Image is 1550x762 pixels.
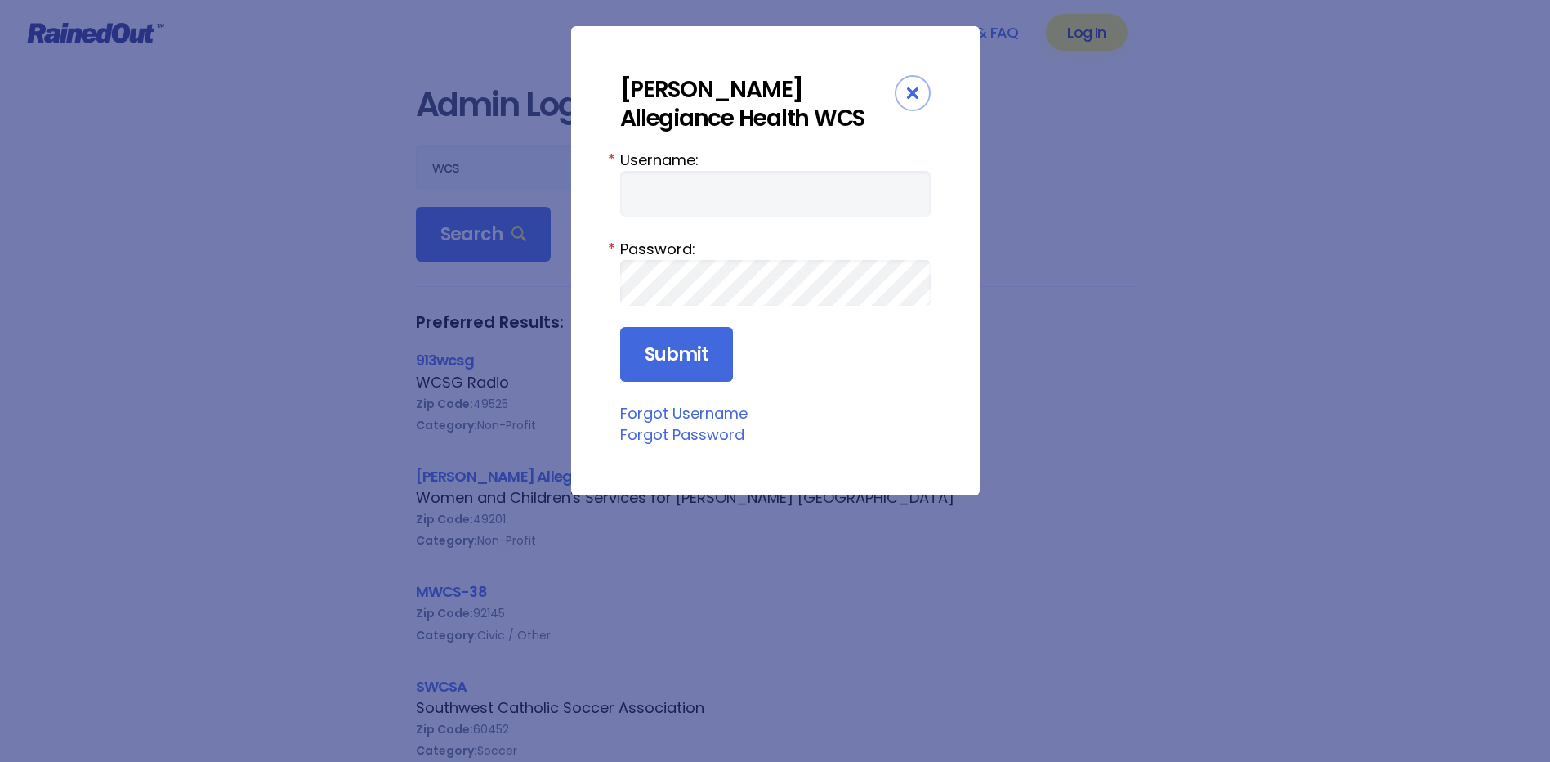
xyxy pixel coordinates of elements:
label: Password: [620,238,931,260]
a: Forgot Password [620,424,744,445]
div: Close [895,75,931,111]
label: Username: [620,149,931,171]
a: Forgot Username [620,403,748,424]
div: [PERSON_NAME] Allegiance Health WCS [620,75,895,132]
input: Submit [620,327,733,383]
